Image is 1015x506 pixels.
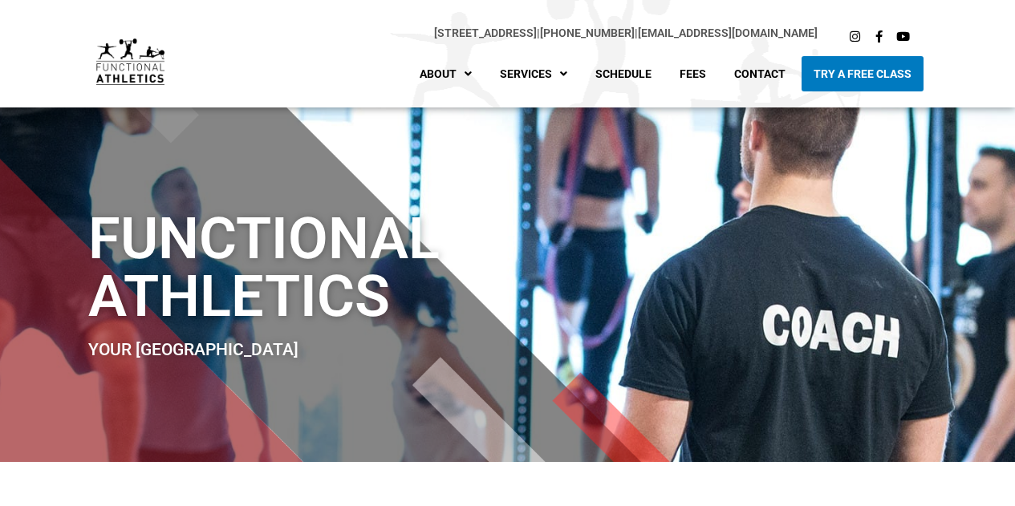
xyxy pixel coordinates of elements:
a: Schedule [583,56,664,91]
a: Contact [722,56,798,91]
span: | [434,26,540,39]
img: default-logo [96,38,164,85]
a: Try A Free Class [802,56,924,91]
h2: Your [GEOGRAPHIC_DATA] [88,342,585,358]
p: | [197,24,818,43]
a: [STREET_ADDRESS] [434,26,537,39]
a: About [408,56,484,91]
a: [EMAIL_ADDRESS][DOMAIN_NAME] [638,26,818,39]
a: Fees [668,56,718,91]
a: Services [488,56,579,91]
h1: Functional Athletics [88,210,585,326]
a: [PHONE_NUMBER] [540,26,635,39]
